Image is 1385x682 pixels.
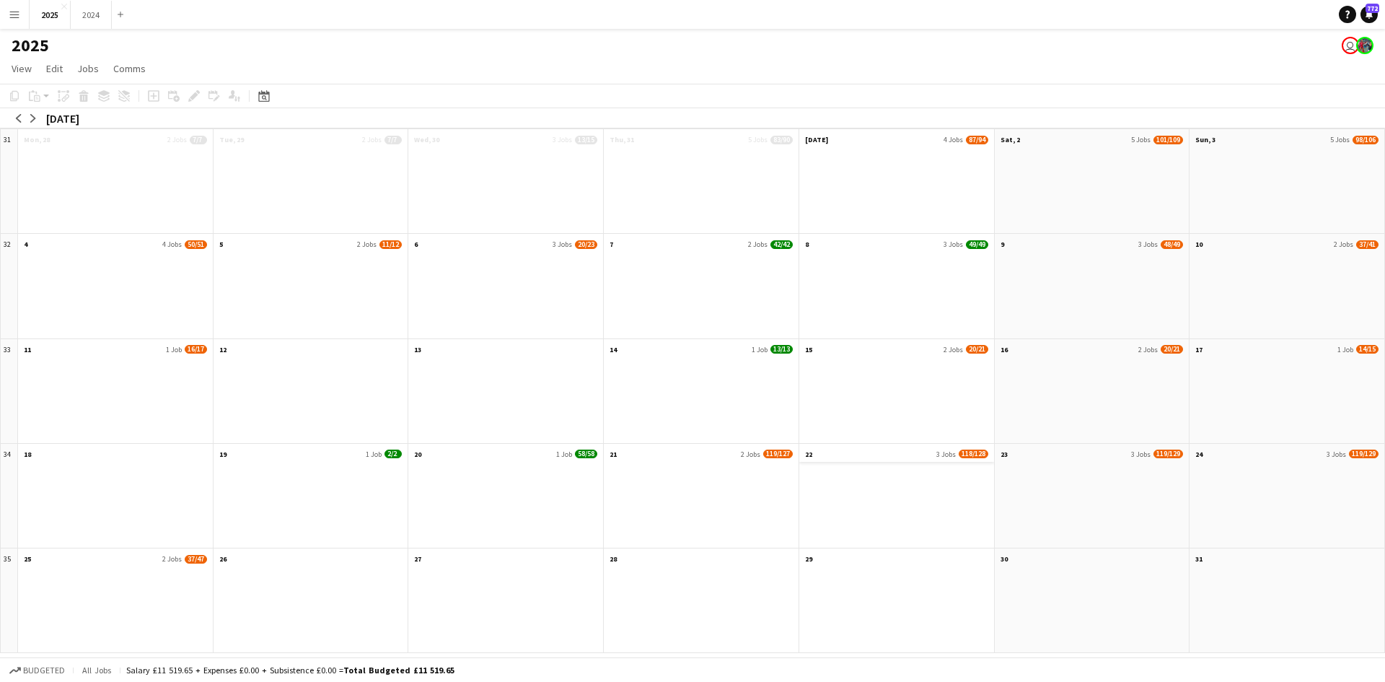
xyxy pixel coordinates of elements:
span: 10 [1195,240,1202,249]
span: 17 [1195,345,1202,354]
span: 29 [805,554,812,564]
span: 28 [610,554,617,564]
span: 3 Jobs [936,450,956,459]
span: 2 Jobs [1334,240,1353,249]
span: 6 [414,240,418,249]
span: 49/49 [966,240,988,249]
div: Salary £11 519.65 + Expenses £0.00 + Subsistence £0.00 = [126,665,454,676]
span: 15 [805,345,812,354]
span: 2 Jobs [944,345,963,354]
span: 25 [24,554,31,564]
span: 12 [219,345,227,354]
span: 31 [1195,554,1202,564]
span: Total Budgeted £11 519.65 [343,665,454,676]
div: 34 [1,444,18,548]
span: 2 Jobs [357,240,377,249]
span: 7 [610,240,613,249]
span: 5 Jobs [748,135,768,144]
span: 772 [1366,4,1379,13]
span: Sat, 2 [1001,135,1020,144]
span: 13/13 [770,345,793,354]
a: Comms [107,59,151,78]
span: 20/23 [575,240,597,249]
span: 4 Jobs [944,135,963,144]
span: 16 [1001,345,1008,354]
span: 5 Jobs [1131,135,1151,144]
span: 22 [805,450,812,459]
span: 119/127 [763,450,793,458]
span: 26 [219,554,227,564]
span: [DATE] [805,135,828,144]
div: 31 [1,129,18,234]
span: 2 Jobs [362,135,382,144]
span: 50/51 [185,240,207,249]
span: 14 [610,345,617,354]
span: Budgeted [23,665,65,676]
span: 20/21 [1161,345,1183,354]
span: View [12,62,32,75]
span: 3 Jobs [553,240,572,249]
a: View [6,59,38,78]
div: 35 [1,548,18,653]
span: 30 [1001,554,1008,564]
span: 11 [24,345,31,354]
span: 3 Jobs [553,135,572,144]
span: 4 [24,240,27,249]
span: 1 Job [556,450,572,459]
span: 5 [219,240,223,249]
span: 2/2 [384,450,402,458]
button: 2024 [71,1,112,29]
span: 23 [1001,450,1008,459]
span: 24 [1195,450,1202,459]
a: Edit [40,59,69,78]
span: Sun, 3 [1195,135,1215,144]
span: Jobs [77,62,99,75]
span: 101/109 [1153,136,1183,144]
span: 119/129 [1349,450,1379,458]
span: Thu, 31 [610,135,634,144]
span: 20 [414,450,421,459]
span: 16/17 [185,345,207,354]
span: 21 [610,450,617,459]
span: 11/12 [379,240,402,249]
span: All jobs [79,665,114,676]
span: 119/129 [1153,450,1183,458]
a: Jobs [71,59,105,78]
span: 2 Jobs [167,135,187,144]
span: 1 Job [166,345,182,354]
span: 18 [24,450,31,459]
span: 2 Jobs [1138,345,1158,354]
span: 14/15 [1356,345,1379,354]
button: Budgeted [7,663,67,678]
span: 42/42 [770,240,793,249]
span: 13 [414,345,421,354]
span: 7/7 [384,136,402,144]
span: 20/21 [966,345,988,354]
span: 1 Job [1337,345,1353,354]
div: 33 [1,339,18,444]
span: 1 Job [752,345,768,354]
span: 27 [414,554,421,564]
span: 19 [219,450,227,459]
h1: 2025 [12,35,49,56]
span: 3 Jobs [1327,450,1346,459]
span: 13/15 [575,136,597,144]
span: Edit [46,62,63,75]
app-user-avatar: Chris hessey [1342,37,1359,54]
span: 98/106 [1353,136,1379,144]
span: 5 Jobs [1330,135,1350,144]
span: 118/128 [959,450,988,458]
span: 8 [805,240,809,249]
span: 87/94 [966,136,988,144]
span: 9 [1001,240,1004,249]
span: Tue, 29 [219,135,244,144]
div: 32 [1,234,18,338]
span: 3 Jobs [1138,240,1158,249]
span: 37/41 [1356,240,1379,249]
button: 2025 [30,1,71,29]
span: 2 Jobs [162,554,182,564]
span: 48/49 [1161,240,1183,249]
span: 3 Jobs [944,240,963,249]
span: 58/58 [575,450,597,458]
div: [DATE] [46,111,79,126]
